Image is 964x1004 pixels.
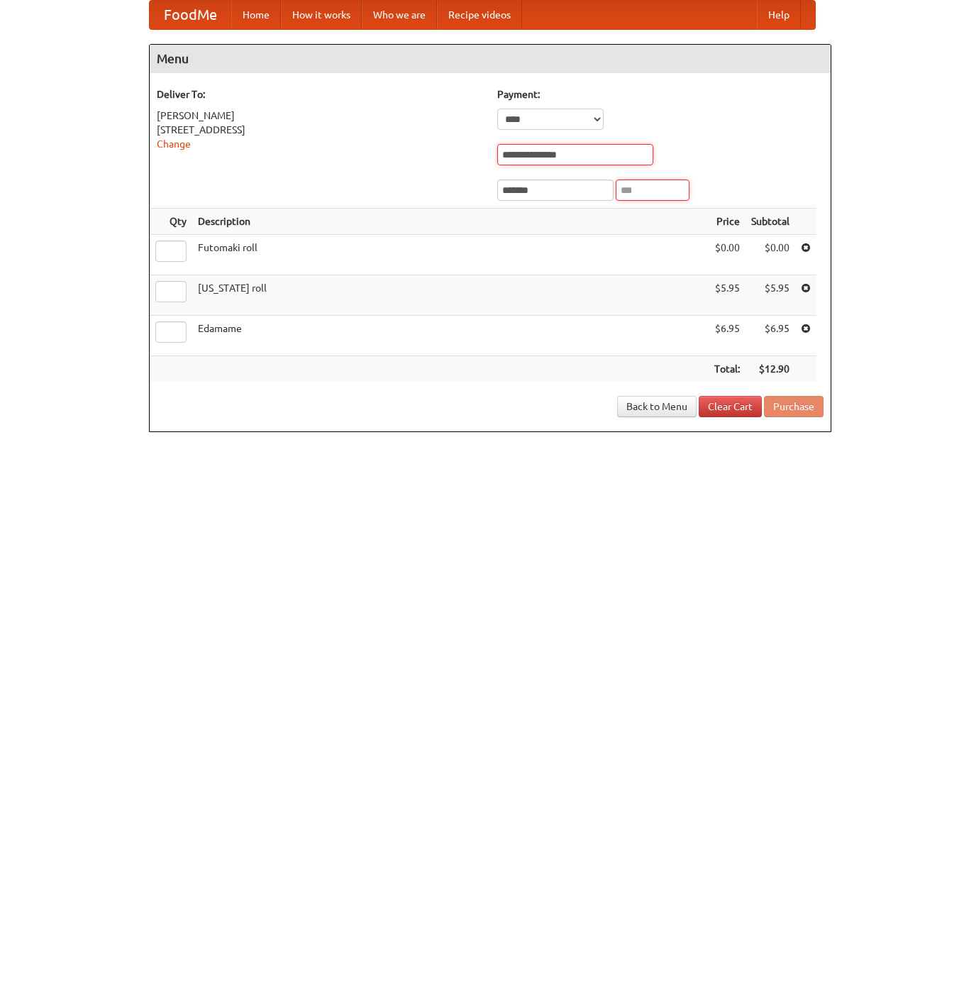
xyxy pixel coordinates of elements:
td: $6.95 [709,316,746,356]
th: Qty [150,209,192,235]
td: $5.95 [746,275,795,316]
th: Description [192,209,709,235]
th: $12.90 [746,356,795,382]
div: [PERSON_NAME] [157,109,483,123]
th: Subtotal [746,209,795,235]
td: Futomaki roll [192,235,709,275]
a: Who we are [362,1,437,29]
a: Home [231,1,281,29]
td: $0.00 [709,235,746,275]
th: Price [709,209,746,235]
a: Back to Menu [617,396,697,417]
td: $6.95 [746,316,795,356]
td: $0.00 [746,235,795,275]
a: Clear Cart [699,396,762,417]
a: Change [157,138,191,150]
div: [STREET_ADDRESS] [157,123,483,137]
h4: Menu [150,45,831,73]
h5: Payment: [497,87,824,101]
a: How it works [281,1,362,29]
button: Purchase [764,396,824,417]
th: Total: [709,356,746,382]
a: Recipe videos [437,1,522,29]
td: Edamame [192,316,709,356]
td: [US_STATE] roll [192,275,709,316]
a: FoodMe [150,1,231,29]
td: $5.95 [709,275,746,316]
a: Help [757,1,801,29]
h5: Deliver To: [157,87,483,101]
